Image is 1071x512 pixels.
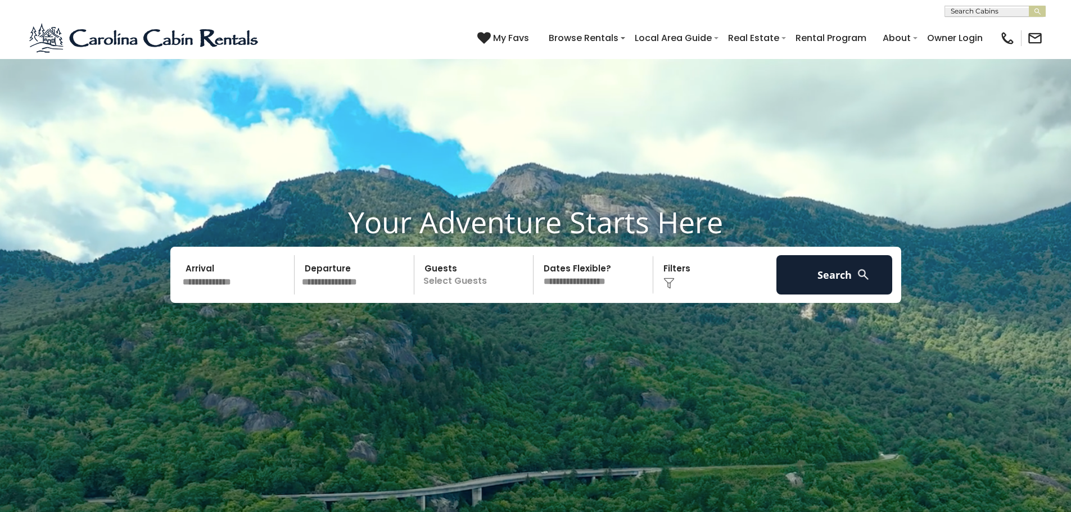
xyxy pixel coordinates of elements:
a: My Favs [477,31,532,46]
p: Select Guests [418,255,534,294]
img: Blue-2.png [28,21,261,55]
a: Browse Rentals [543,28,624,48]
img: filter--v1.png [663,278,675,289]
img: phone-regular-black.png [1000,30,1015,46]
span: My Favs [493,31,529,45]
a: Owner Login [921,28,988,48]
h1: Your Adventure Starts Here [8,205,1063,239]
button: Search [776,255,893,294]
img: mail-regular-black.png [1027,30,1043,46]
a: Rental Program [790,28,872,48]
a: Local Area Guide [629,28,717,48]
a: About [877,28,916,48]
a: Real Estate [722,28,785,48]
img: search-regular-white.png [856,268,870,282]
